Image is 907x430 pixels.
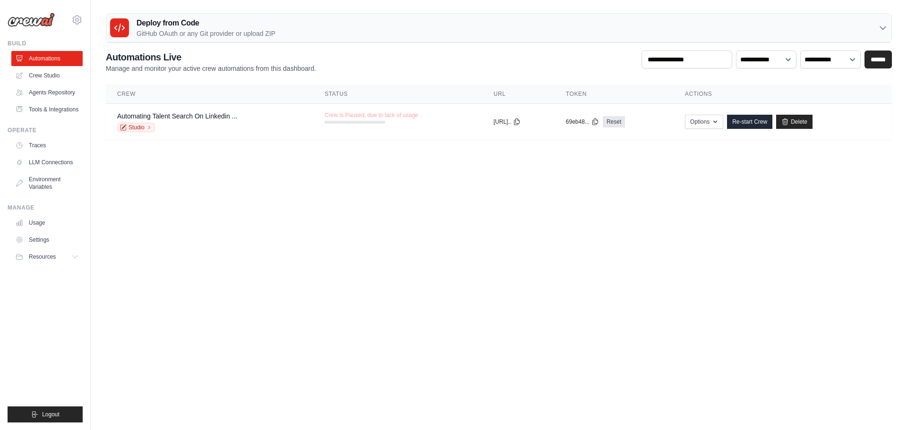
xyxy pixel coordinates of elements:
span: Logout [42,411,60,418]
p: GitHub OAuth or any Git provider or upload ZIP [137,29,275,38]
img: Logo [8,13,55,27]
button: Logout [8,406,83,422]
span: Crew is Paused, due to lack of usage [325,111,418,119]
a: Automations [11,51,83,66]
th: Actions [674,84,892,104]
a: Reset [603,116,625,127]
button: Options [685,115,723,129]
a: Studio [117,123,155,132]
button: Resources [11,249,83,264]
th: URL [482,84,555,104]
h3: Deploy from Code [137,17,275,29]
a: Re-start Crew [727,115,772,129]
span: Resources [29,253,56,261]
th: Crew [106,84,313,104]
a: Agents Repository [11,85,83,100]
button: 69eb48... [566,118,599,126]
th: Status [313,84,482,104]
div: Manage [8,204,83,211]
a: LLM Connections [11,155,83,170]
a: Tools & Integrations [11,102,83,117]
a: Crew Studio [11,68,83,83]
th: Token [555,84,674,104]
a: Automating Talent Search On Linkedin ... [117,112,237,120]
a: Delete [776,115,813,129]
a: Environment Variables [11,172,83,194]
h2: Automations Live [106,51,316,64]
div: Build [8,40,83,47]
div: Operate [8,126,83,134]
a: Traces [11,138,83,153]
a: Settings [11,232,83,247]
a: Usage [11,215,83,230]
p: Manage and monitor your active crew automations from this dashboard. [106,64,316,73]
